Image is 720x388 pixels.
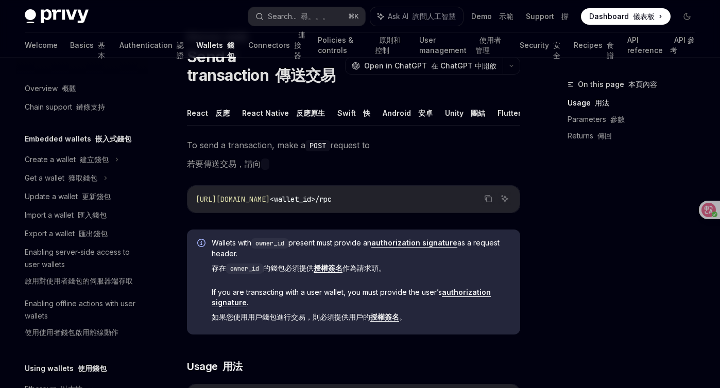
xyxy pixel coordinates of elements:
font: 使用者管理 [475,36,501,55]
font: 基本 [98,41,105,60]
svg: Info [197,239,208,249]
a: Welcome [25,33,58,58]
font: 尋。。。 [301,12,330,21]
a: Export a wallet 匯出錢包 [16,224,148,243]
font: 更新錢包 [82,192,111,201]
font: 獲取錢包 [68,173,97,182]
a: Enabling offline actions with user wallets使用使用者錢包啟用離線動作 [16,294,148,346]
span: If you are transacting with a user wallet, you must provide the user’s . [212,287,510,326]
font: 概觀 [62,84,76,93]
font: 詢問人工智慧 [413,12,456,21]
div: Update a wallet [25,190,111,203]
a: Demo 示範 [471,11,513,22]
button: Flutter 擻 [498,101,536,125]
div: Overview [25,82,76,95]
font: 在 ChatGPT 中開啟 [431,61,496,70]
code: owner_id [251,238,288,249]
div: Import a wallet [25,209,107,221]
a: Support 撐 [526,11,569,22]
font: 用法 [222,360,243,373]
font: 傳送交易 [275,66,335,84]
a: Chain support 鏈條支持 [16,98,148,116]
font: 嵌入式錢包 [95,134,131,143]
a: authorization signature [212,288,491,307]
a: API reference API 參考 [627,33,695,58]
span: To send a transaction, make a request to [187,138,520,175]
button: Search... 尋。。。⌘K [248,7,366,26]
button: Ask AI [498,192,511,205]
span: Dashboard [589,11,655,22]
font: 示範 [499,12,513,21]
button: Unity 團結 [445,101,485,125]
h5: Using wallets [25,362,107,375]
font: 反應原生 [296,109,325,117]
font: 傳回 [597,131,612,140]
span: Ask AI [388,11,456,22]
a: User management 使用者管理 [419,33,507,58]
font: 反應 [215,109,230,117]
a: Parameters 參數 [568,111,704,128]
font: 參數 [610,115,625,124]
button: Open in ChatGPT 在 ChatGPT 中開啟 [345,57,503,75]
div: Export a wallet [25,227,108,240]
span: Open in ChatGPT [364,61,496,71]
a: Wallets 錢包 [196,33,236,58]
font: 鏈條支持 [76,102,105,111]
button: React Native 反應原生 [242,101,325,125]
span: <wallet_id>/rpc [270,195,332,204]
code: owner_id [226,263,263,274]
font: 用法 [595,98,609,107]
a: Connectors 連接器 [248,33,305,58]
button: Ask AI 詢問人工智慧 [370,7,463,26]
span: On this page [578,78,657,91]
font: 存在 的錢包必須提供 作為請求頭。 [212,263,386,272]
h1: Send a transaction [187,47,341,84]
a: 授權簽名 [314,263,342,273]
a: authorization signature [371,238,457,248]
font: 連接器 [294,30,305,60]
font: API 參考 [670,36,695,55]
font: 撐 [561,12,569,21]
font: 認證 [177,41,184,60]
a: Returns 傳回 [568,128,704,144]
font: 本頁內容 [628,80,657,89]
font: 食譜 [607,41,614,60]
font: 安全 [553,41,560,60]
a: Policies & controls 原則和控制 [318,33,407,58]
font: 安卓 [418,109,433,117]
a: Enabling server-side access to user wallets啟用對使用者錢包的伺服器端存取 [16,243,148,294]
span: [URL][DOMAIN_NAME] [196,195,270,204]
div: Search... [268,10,330,23]
div: Create a wallet [25,153,109,166]
span: ⌘ K [348,12,359,21]
h5: Embedded wallets [25,133,131,145]
button: Android 安卓 [383,101,433,125]
font: 匯入錢包 [78,210,107,219]
a: Import a wallet 匯入錢包 [16,206,148,224]
button: Swift 快 [337,101,370,125]
font: 團結 [471,109,485,117]
code: POST [305,140,330,151]
button: Copy the contents from the code block [482,192,495,205]
a: Usage 用法 [568,95,704,111]
a: Dashboard 儀表板 [581,8,671,25]
font: 啟用對使用者錢包的伺服器端存取 [25,276,133,285]
a: 授權簽名 [370,312,399,322]
font: 儀表板 [633,12,655,21]
font: 錢包 [227,41,234,60]
button: Toggle dark mode [679,8,695,25]
a: Recipes 食譜 [574,33,615,58]
div: Chain support [25,101,105,113]
div: Enabling offline actions with user wallets [25,297,142,343]
font: 建立錢包 [80,155,109,164]
font: 原則和控制 [375,36,401,55]
a: Authentication 認證 [119,33,184,58]
button: React 反應 [187,101,230,125]
font: 若要傳送交易，請向 [187,158,269,169]
span: Wallets with present must provide an as a request header. [212,238,510,278]
a: Security 安全 [520,33,561,58]
a: Update a wallet 更新錢包 [16,187,148,206]
a: Basics 基本 [70,33,107,58]
font: 如果您使用用戶錢包進行交易，則必須提供用戶的 。 [212,312,406,322]
span: Usage [187,359,243,374]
